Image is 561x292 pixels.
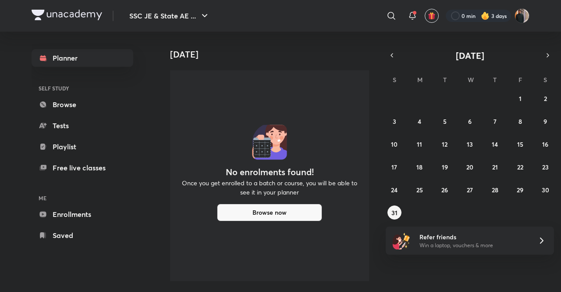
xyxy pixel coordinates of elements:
abbr: August 24, 2025 [391,186,398,194]
a: Free live classes [32,159,133,177]
abbr: August 10, 2025 [391,140,398,148]
abbr: August 14, 2025 [492,140,498,148]
h4: No enrolments found! [226,167,314,177]
button: August 2, 2025 [538,91,552,105]
abbr: August 9, 2025 [543,117,547,126]
button: August 21, 2025 [488,160,502,174]
abbr: August 26, 2025 [441,186,448,194]
button: August 14, 2025 [488,137,502,151]
abbr: Tuesday [443,76,447,84]
button: August 16, 2025 [538,137,552,151]
p: Once you get enrolled to a batch or course, you will be able to see it in your planner [181,178,359,197]
button: August 3, 2025 [387,114,401,128]
button: August 5, 2025 [438,114,452,128]
img: referral [393,232,410,249]
button: [DATE] [398,49,542,61]
a: Planner [32,49,133,67]
abbr: Wednesday [468,76,474,84]
abbr: August 12, 2025 [442,140,447,148]
button: August 27, 2025 [463,183,477,197]
button: avatar [425,9,439,23]
button: August 11, 2025 [412,137,426,151]
abbr: August 31, 2025 [391,209,398,217]
abbr: August 17, 2025 [391,163,397,171]
button: Browse now [217,204,322,221]
button: August 13, 2025 [463,137,477,151]
a: Browse [32,96,133,113]
h6: ME [32,191,133,205]
abbr: August 18, 2025 [416,163,423,171]
abbr: August 23, 2025 [542,163,549,171]
button: August 19, 2025 [438,160,452,174]
button: August 18, 2025 [412,160,426,174]
button: August 7, 2025 [488,114,502,128]
button: August 12, 2025 [438,137,452,151]
img: streak [481,11,490,20]
a: Enrollments [32,205,133,223]
button: August 10, 2025 [387,137,401,151]
a: Saved [32,227,133,244]
button: August 24, 2025 [387,183,401,197]
abbr: Monday [417,76,423,84]
button: August 23, 2025 [538,160,552,174]
span: [DATE] [456,50,484,61]
abbr: August 13, 2025 [467,140,473,148]
a: Playlist [32,138,133,155]
abbr: August 25, 2025 [416,186,423,194]
button: August 15, 2025 [513,137,527,151]
button: August 31, 2025 [387,205,401,220]
button: August 4, 2025 [412,114,426,128]
abbr: August 16, 2025 [542,140,548,148]
abbr: Sunday [393,76,396,84]
button: August 6, 2025 [463,114,477,128]
a: Company Logo [32,10,102,22]
abbr: Thursday [493,76,497,84]
p: Win a laptop, vouchers & more [419,242,527,249]
abbr: August 2, 2025 [544,94,547,103]
abbr: August 28, 2025 [492,186,498,194]
abbr: August 1, 2025 [519,94,522,103]
button: August 25, 2025 [412,183,426,197]
img: avatar [428,12,436,20]
abbr: Friday [518,76,522,84]
abbr: August 27, 2025 [467,186,473,194]
abbr: August 11, 2025 [417,140,422,148]
img: Company Logo [32,10,102,20]
abbr: August 3, 2025 [393,117,396,126]
h6: Refer friends [419,232,527,242]
button: August 30, 2025 [538,183,552,197]
button: August 22, 2025 [513,160,527,174]
abbr: August 15, 2025 [517,140,523,148]
abbr: August 19, 2025 [442,163,448,171]
a: Tests [32,117,133,134]
button: August 8, 2025 [513,114,527,128]
abbr: Saturday [543,76,547,84]
button: August 9, 2025 [538,114,552,128]
abbr: August 7, 2025 [494,117,497,126]
button: SSC JE & State AE ... [124,7,215,25]
abbr: August 20, 2025 [466,163,473,171]
button: August 26, 2025 [438,183,452,197]
h6: SELF STUDY [32,81,133,96]
button: August 1, 2025 [513,91,527,105]
abbr: August 22, 2025 [517,163,523,171]
abbr: August 4, 2025 [418,117,421,126]
button: August 29, 2025 [513,183,527,197]
abbr: August 6, 2025 [468,117,472,126]
button: August 20, 2025 [463,160,477,174]
h4: [DATE] [170,49,376,60]
abbr: August 5, 2025 [443,117,447,126]
abbr: August 29, 2025 [517,186,523,194]
button: August 17, 2025 [387,160,401,174]
button: August 28, 2025 [488,183,502,197]
abbr: August 30, 2025 [542,186,549,194]
abbr: August 8, 2025 [518,117,522,126]
abbr: August 21, 2025 [492,163,498,171]
img: No events [252,125,287,160]
img: Anish kumar [515,8,529,23]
